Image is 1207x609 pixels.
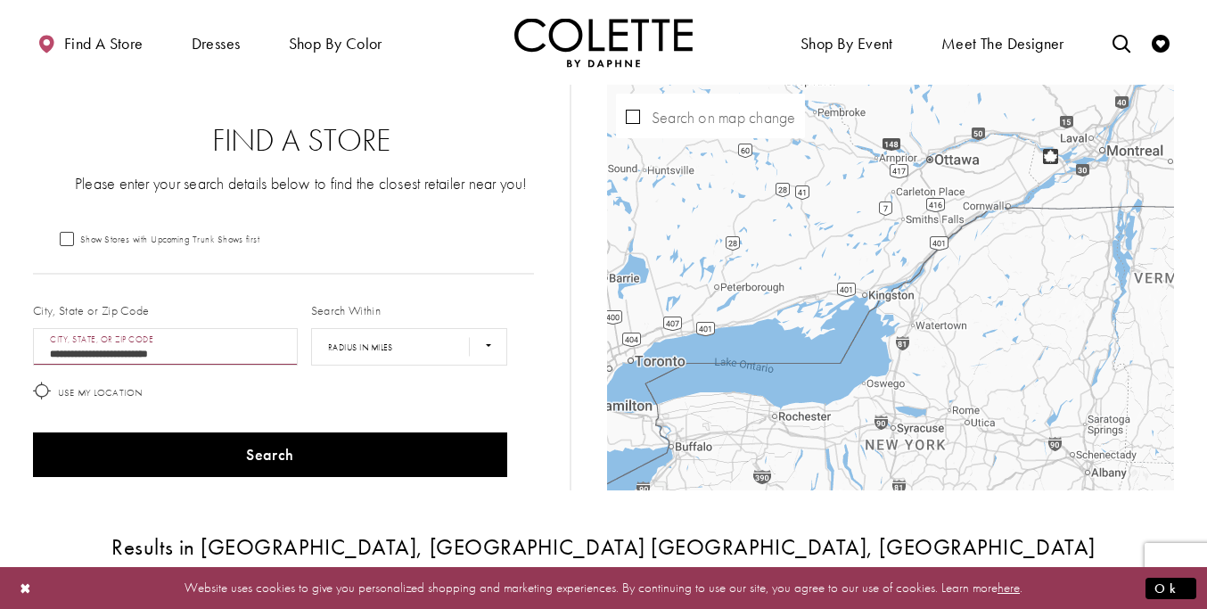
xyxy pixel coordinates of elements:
button: Submit Dialog [1145,577,1196,599]
span: Dresses [187,18,245,67]
p: Please enter your search details below to find the closest retailer near you! [69,172,534,194]
a: Visit Home Page [514,18,693,67]
button: Search [33,432,507,477]
span: Meet the designer [941,35,1064,53]
select: Radius In Miles [311,328,507,366]
label: Search Within [311,301,381,319]
span: Shop by color [284,18,387,67]
p: Website uses cookies to give you personalized shopping and marketing experiences. By continuing t... [128,576,1079,600]
div: Map with store locations [607,85,1174,490]
a: here [998,579,1020,597]
button: Close Dialog [11,572,41,604]
input: City, State, or ZIP Code [33,328,298,366]
span: Shop By Event [796,18,898,67]
span: Shop by color [289,35,382,53]
a: Meet the designer [937,18,1069,67]
span: Find a store [64,35,144,53]
a: Find a store [33,18,147,67]
span: Dresses [192,35,241,53]
a: Check Wishlist [1147,18,1174,67]
span: Shop By Event [801,35,893,53]
a: Toggle search [1108,18,1135,67]
img: Colette by Daphne [514,18,693,67]
h3: Results in [GEOGRAPHIC_DATA], [GEOGRAPHIC_DATA] [GEOGRAPHIC_DATA], [GEOGRAPHIC_DATA] [33,535,1174,559]
h2: Find a Store [69,123,534,159]
label: City, State or Zip Code [33,301,150,319]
